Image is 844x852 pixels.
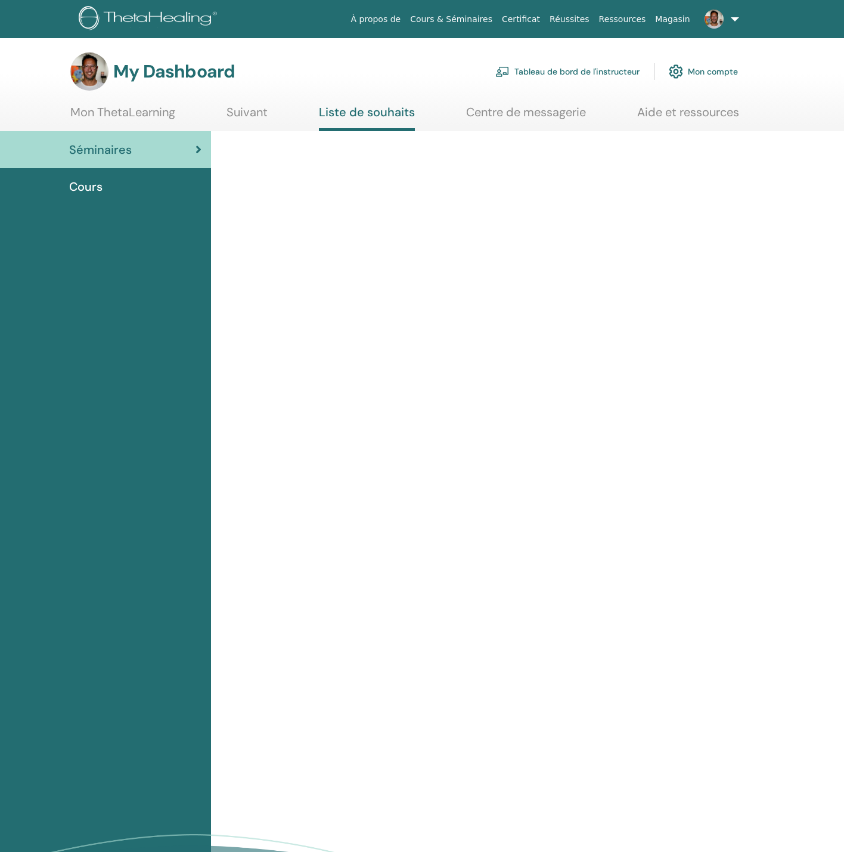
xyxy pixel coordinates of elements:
a: Certificat [497,8,545,30]
img: cog.svg [669,61,683,82]
span: Séminaires [69,141,132,159]
img: logo.png [79,6,221,33]
img: default.jpg [705,10,724,29]
a: Magasin [650,8,694,30]
a: Mon ThetaLearning [70,105,175,128]
a: Centre de messagerie [466,105,586,128]
h3: My Dashboard [113,61,235,82]
a: Cours & Séminaires [405,8,497,30]
span: Cours [69,178,103,196]
a: Réussites [545,8,594,30]
img: chalkboard-teacher.svg [495,66,510,77]
a: Tableau de bord de l'instructeur [495,58,640,85]
a: Aide et ressources [637,105,739,128]
a: Mon compte [669,58,738,85]
a: Ressources [594,8,651,30]
a: Suivant [226,105,268,128]
img: default.jpg [70,52,108,91]
a: Liste de souhaits [319,105,415,131]
a: À propos de [346,8,406,30]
